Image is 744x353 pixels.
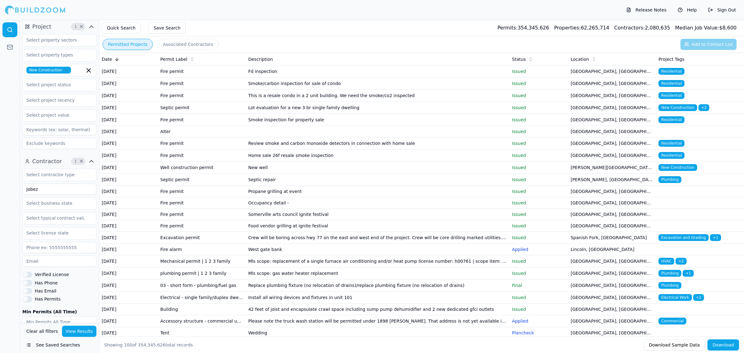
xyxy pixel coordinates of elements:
label: Verified License [35,272,69,277]
button: Associated Contractors [158,39,219,50]
td: Fire permit [158,137,246,150]
p: Issued [512,258,566,264]
td: Fire permit [158,150,246,162]
td: Smoke/carbon inspection for sale of condo [246,78,510,90]
td: Fire permit [158,220,246,232]
span: Project Tags [658,56,684,62]
input: Select license state [23,227,88,239]
td: [GEOGRAPHIC_DATA], [GEOGRAPHIC_DATA] [568,150,656,162]
div: 62,265,714 [554,24,609,32]
p: Issued [512,235,566,241]
span: Electrical Work [658,294,692,301]
td: [DATE] [99,90,158,102]
td: [GEOGRAPHIC_DATA], [GEOGRAPHIC_DATA] [568,126,656,137]
label: Has Phone [35,281,58,285]
span: Status [512,56,526,62]
p: Plancheck [512,330,566,336]
span: Description [248,56,273,62]
td: [DATE] [99,304,158,315]
span: Project [32,22,51,31]
td: [DATE] [99,327,158,339]
span: + 2 [693,294,704,301]
td: Food vendor grilling at ignite festival [246,220,510,232]
button: Release Notes [623,5,670,15]
td: Fire permit [158,114,246,126]
p: Issued [512,140,566,146]
td: 42 feet of joist and encapsulate crawl space including sump pump dehumidifier and 2 new dedicated... [246,304,510,315]
input: Select project status [23,79,88,90]
td: New well [246,162,510,174]
td: Septic permit [158,174,246,186]
td: Excavation permit [158,232,246,244]
input: Phone ex: 5555555555 [22,242,96,253]
td: Fire permit [158,209,246,220]
td: [GEOGRAPHIC_DATA], [GEOGRAPHIC_DATA] [568,327,656,339]
input: Exclude keywords [22,138,96,149]
td: Septic repair [246,174,510,186]
p: Issued [512,211,566,217]
span: + 1 [710,234,721,241]
td: [DATE] [99,174,158,186]
p: Issued [512,80,566,87]
td: Fire permit [158,65,246,78]
button: Project1Clear Project filters [22,22,96,32]
button: Download Sample Data [644,339,705,351]
p: Issued [512,270,566,276]
td: [GEOGRAPHIC_DATA], [GEOGRAPHIC_DATA] [568,292,656,304]
td: Please note the truck wash station will be permitted under 1898 [PERSON_NAME]. That address is no... [246,315,510,327]
span: Median Job Value: [675,25,719,31]
span: 100 [124,342,132,347]
td: Fire permit [158,186,246,197]
td: [DATE] [99,150,158,162]
label: Has Permits [35,297,60,301]
td: Fire permit [158,90,246,102]
td: [GEOGRAPHIC_DATA], [GEOGRAPHIC_DATA] [568,137,656,150]
span: Residential [658,80,684,87]
td: [DATE] [99,162,158,174]
td: Mls scope: replacement of a single furnace air conditioning and/or heat pump license number: h007... [246,255,510,267]
td: [DATE] [99,186,158,197]
td: [GEOGRAPHIC_DATA], [GEOGRAPHIC_DATA] [568,255,656,267]
td: Building [158,304,246,315]
span: 1 [73,158,79,164]
td: Crew will be boring across hwy 77 on the east and west end of the project. Crew will be core dril... [246,232,510,244]
span: Excavation and Grading [658,234,709,241]
p: Issued [512,117,566,123]
span: New Construction [658,104,697,111]
td: [DATE] [99,114,158,126]
input: Keywords (ex: solar, thermal) [22,124,96,135]
td: [GEOGRAPHIC_DATA], [GEOGRAPHIC_DATA] [568,315,656,327]
p: Issued [512,152,566,159]
td: [GEOGRAPHIC_DATA], [GEOGRAPHIC_DATA] [568,267,656,279]
span: Location [571,56,589,62]
input: Select property sectors [23,34,88,46]
button: Permitted Projects [103,39,153,50]
td: [PERSON_NAME][GEOGRAPHIC_DATA], [GEOGRAPHIC_DATA] [568,162,656,174]
p: Issued [512,294,566,301]
p: Issued [512,188,566,194]
td: [DATE] [99,279,158,292]
p: Issued [512,164,566,171]
td: [GEOGRAPHIC_DATA], [GEOGRAPHIC_DATA] [568,279,656,292]
td: Occupancy detail - [246,197,510,209]
td: Septic permit [158,102,246,114]
p: Issued [512,200,566,206]
span: Plumbing [658,270,681,277]
span: Plumbing [658,176,681,183]
td: This is a resale condo in a 2 unit building. We need the smoke/co2 inspected [246,90,510,102]
p: Issued [512,223,566,229]
td: [DATE] [99,315,158,327]
label: Has Email [35,289,56,293]
td: Lincoln, [GEOGRAPHIC_DATA] [568,244,656,255]
td: Mechanical permit | 1 2 3 family [158,255,246,267]
td: [DATE] [99,102,158,114]
span: Clear Contractor filters [79,160,84,163]
p: Applied [512,246,566,252]
span: Residential [658,68,684,75]
td: [DATE] [99,65,158,78]
td: Accessory structure - commercial uninhabitable [158,315,246,327]
td: [DATE] [99,126,158,137]
td: [DATE] [99,255,158,267]
span: New Construction [658,164,697,171]
span: Permits: [497,25,517,31]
